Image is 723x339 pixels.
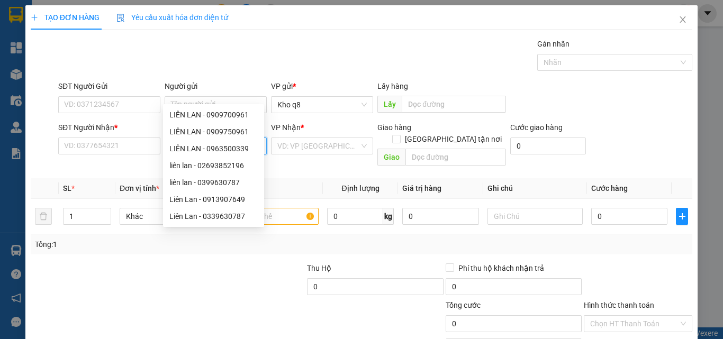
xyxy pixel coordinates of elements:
span: Khác [126,208,209,224]
span: Lấy [377,96,402,113]
div: SĐT Người Gửi [58,80,160,92]
div: Liên Lan - 0913907649 [169,194,258,205]
span: Giao hàng [377,123,411,132]
input: Ghi Chú [487,208,583,225]
div: Liên Lan - 0913907649 [163,191,264,208]
input: Cước giao hàng [510,138,586,154]
span: kg [383,208,394,225]
span: Kho q8 [277,97,367,113]
div: Người gửi [165,80,267,92]
span: Cước hàng [591,184,628,193]
button: plus [676,208,688,225]
img: icon [116,14,125,22]
span: VP Nhận [271,123,301,132]
span: SL [63,184,71,193]
div: LIÊN LAN - 0909750961 [163,123,264,140]
span: plus [676,212,688,221]
div: liên lan - 02693852196 [163,157,264,174]
div: LIÊN LAN - 0963500339 [163,140,264,157]
div: LIÊN LAN - 0909700961 [163,106,264,123]
input: Dọc đường [405,149,506,166]
span: Giá trị hàng [402,184,441,193]
th: Ghi chú [483,178,587,199]
div: Tổng: 1 [35,239,280,250]
span: Đơn vị tính [120,184,159,193]
div: SĐT Người Nhận [58,122,160,133]
input: Dọc đường [402,96,506,113]
div: LIÊN LAN - 0909750961 [169,126,258,138]
div: Liên Lan - 0339630787 [163,208,264,225]
span: Yêu cầu xuất hóa đơn điện tử [116,13,228,22]
div: liên lan - 02693852196 [169,160,258,171]
div: liên lan - 0399630787 [169,177,258,188]
span: Tổng cước [446,301,481,309]
div: Liên Lan - 0339630787 [169,210,258,222]
span: close [679,15,687,24]
div: liên lan - 0399630787 [163,174,264,191]
span: Thu Hộ [307,264,331,272]
button: Close [668,5,698,35]
div: LIÊN LAN - 0909700961 [169,109,258,121]
div: LIÊN LAN - 0963500339 [169,143,258,154]
input: 0 [402,208,478,225]
button: delete [35,208,52,225]
label: Hình thức thanh toán [584,301,654,309]
span: plus [31,14,38,21]
span: Giao [377,149,405,166]
label: Gán nhãn [537,40,570,48]
span: [GEOGRAPHIC_DATA] tận nơi [401,133,506,145]
input: VD: Bàn, Ghế [223,208,319,225]
div: VP gửi [271,80,373,92]
span: Phí thu hộ khách nhận trả [454,262,548,274]
span: TẠO ĐƠN HÀNG [31,13,100,22]
label: Cước giao hàng [510,123,563,132]
span: Lấy hàng [377,82,408,90]
span: Định lượng [341,184,379,193]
